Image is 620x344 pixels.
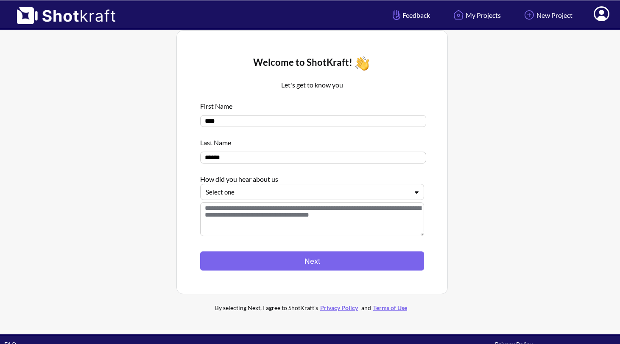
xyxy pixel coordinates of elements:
img: Wave Icon [352,54,371,73]
div: Last Name [200,133,424,147]
div: First Name [200,97,424,111]
img: Home Icon [451,8,466,22]
a: Terms of Use [371,304,409,311]
a: My Projects [445,4,507,26]
div: Welcome to ShotKraft! [200,54,424,73]
span: Feedback [391,10,430,20]
div: How did you hear about us [200,170,424,184]
button: Next [200,251,424,271]
div: By selecting Next, I agree to ShotKraft's and [198,303,427,313]
a: Privacy Policy [318,304,360,311]
p: Let's get to know you [200,80,424,90]
img: Hand Icon [391,8,402,22]
a: New Project [516,4,579,26]
img: Add Icon [522,8,536,22]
